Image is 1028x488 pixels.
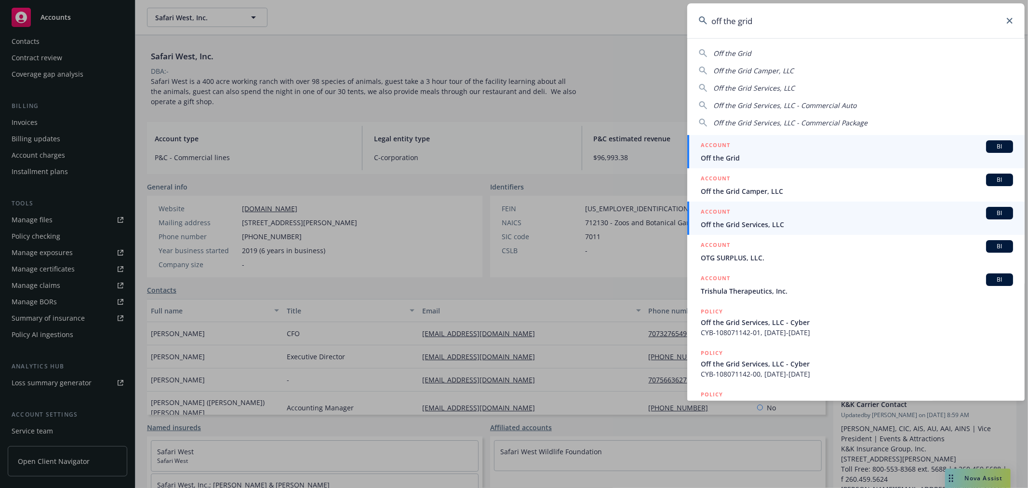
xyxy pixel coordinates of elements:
a: ACCOUNTBIOff the Grid [687,135,1025,168]
h5: ACCOUNT [701,240,730,252]
a: POLICYOff the Grid Services, LLC - CyberCYB-108071142-00, [DATE]-[DATE] [687,343,1025,384]
a: POLICYOff the Grid Services, LLC - Crime [687,384,1025,426]
a: ACCOUNTBITrishula Therapeutics, Inc. [687,268,1025,301]
span: BI [990,275,1009,284]
a: POLICYOff the Grid Services, LLC - CyberCYB-108071142-01, [DATE]-[DATE] [687,301,1025,343]
span: BI [990,176,1009,184]
span: Off the Grid Services, LLC [701,219,1013,230]
h5: POLICY [701,348,723,358]
h5: POLICY [701,307,723,316]
span: Off the Grid Services, LLC [713,83,795,93]
span: Off the Grid Services, LLC - Commercial Package [713,118,868,127]
span: Off the Grid Camper, LLC [701,186,1013,196]
a: ACCOUNTBIOff the Grid Camper, LLC [687,168,1025,202]
h5: ACCOUNT [701,273,730,285]
span: Trishula Therapeutics, Inc. [701,286,1013,296]
span: Off the Grid [713,49,751,58]
span: CYB-108071142-01, [DATE]-[DATE] [701,327,1013,338]
span: Off the Grid Services, LLC - Commercial Auto [713,101,856,110]
span: OTG SURPLUS, LLC. [701,253,1013,263]
span: BI [990,209,1009,217]
span: Off the Grid Services, LLC - Crime [701,400,1013,410]
span: Off the Grid Camper, LLC [713,66,794,75]
h5: ACCOUNT [701,140,730,152]
h5: ACCOUNT [701,174,730,185]
span: CYB-108071142-00, [DATE]-[DATE] [701,369,1013,379]
span: BI [990,142,1009,151]
a: ACCOUNTBIOff the Grid Services, LLC [687,202,1025,235]
a: ACCOUNTBIOTG SURPLUS, LLC. [687,235,1025,268]
h5: ACCOUNT [701,207,730,218]
span: Off the Grid Services, LLC - Cyber [701,317,1013,327]
span: Off the Grid Services, LLC - Cyber [701,359,1013,369]
span: BI [990,242,1009,251]
input: Search... [687,3,1025,38]
h5: POLICY [701,390,723,399]
span: Off the Grid [701,153,1013,163]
